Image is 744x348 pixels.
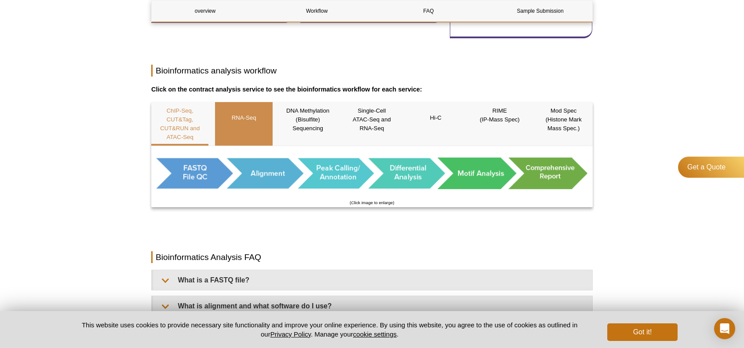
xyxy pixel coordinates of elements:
a: バイオインフォマティクス解析の概要 [4,20,126,37]
a: アクティブ・モティフのバイオインフォマティクス解析サービス: [4,57,126,73]
p: (Click image to enlarge) [151,198,593,207]
font: Bioinformatics analysis workflow [156,66,277,75]
summary: What is alignment and what software do I use? [153,296,592,316]
div: Outline [4,4,128,11]
img: Bioinformatic ChIP-Seq, CUT&Tag, ATAC-Seq Workflow [151,153,593,196]
font: Workflow [306,8,328,14]
p: Hi-C [407,106,464,129]
a: Workflow [263,0,370,22]
p: DNA Methylation (Bisulfite) Sequencing [279,106,336,133]
a: Sample Submission [487,0,594,22]
a: FAQ [375,0,482,22]
p: Mod Spec (Histone Mark Mass Spec.) [535,106,592,133]
font: Bioinformatics Analysis FAQ [156,253,261,262]
p: Single-Cell ATAC-Seq and RNA-Seq [343,106,400,133]
p: This website uses cookies to provide necessary site functionality and improve your online experie... [66,320,593,339]
font: Click on the contract analysis service to see the bioinformatics workflow for each service: [151,86,422,93]
font: What is alignment and what software do I use? [178,302,332,310]
div: Open Intercom Messenger [714,318,735,339]
a: Get a Quote [678,157,744,178]
button: Got it! [607,323,678,341]
a: Back to Top [13,11,47,19]
font: What is a FASTQ file? [178,276,249,284]
button: cookie settings [353,330,397,338]
a: overview [152,0,259,22]
p: RIME (IP-Mass Spec) [471,106,528,124]
p: ChIP-Seq, CUT&Tag, CUT&RUN and ATAC-Seq [151,106,208,142]
a: アクティブ・モティフ：バイオインフォマティクス解析サービス [4,38,126,55]
summary: What is a FASTQ file? [153,270,592,290]
font: overview [195,8,215,14]
a: Privacy Policy [270,330,311,338]
p: RNA-Seq [215,106,272,129]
